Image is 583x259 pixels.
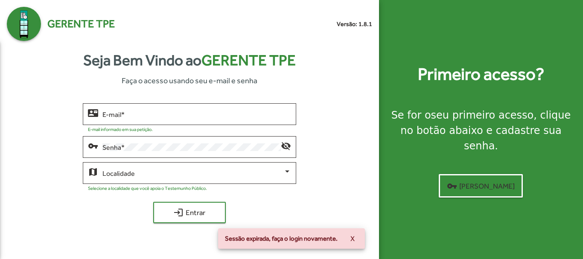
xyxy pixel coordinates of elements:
mat-icon: vpn_key [447,181,457,191]
span: Entrar [161,205,218,220]
mat-icon: contact_mail [88,108,98,118]
small: Versão: 1.8.1 [337,20,372,29]
strong: seu primeiro acesso [431,109,534,121]
mat-hint: E-mail informado em sua petição. [88,127,153,132]
mat-icon: vpn_key [88,140,98,151]
button: Entrar [153,202,226,223]
span: X [350,231,355,246]
div: Se for o , clique no botão abaixo e cadastre sua senha. [389,108,573,154]
button: [PERSON_NAME] [439,174,523,198]
strong: Seja Bem Vindo ao [83,49,296,72]
mat-hint: Selecione a localidade que você apoia o Testemunho Público. [88,186,207,191]
span: Gerente TPE [201,52,296,69]
button: X [344,231,361,246]
span: [PERSON_NAME] [447,178,515,194]
span: Faça o acesso usando seu e-mail e senha [122,75,257,86]
img: Logo Gerente [7,7,41,41]
strong: Primeiro acesso? [418,61,544,87]
span: Gerente TPE [47,16,115,32]
mat-icon: login [173,207,184,218]
mat-icon: visibility_off [281,140,291,151]
mat-icon: map [88,166,98,177]
span: Sessão expirada, faça o login novamente. [225,234,338,243]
